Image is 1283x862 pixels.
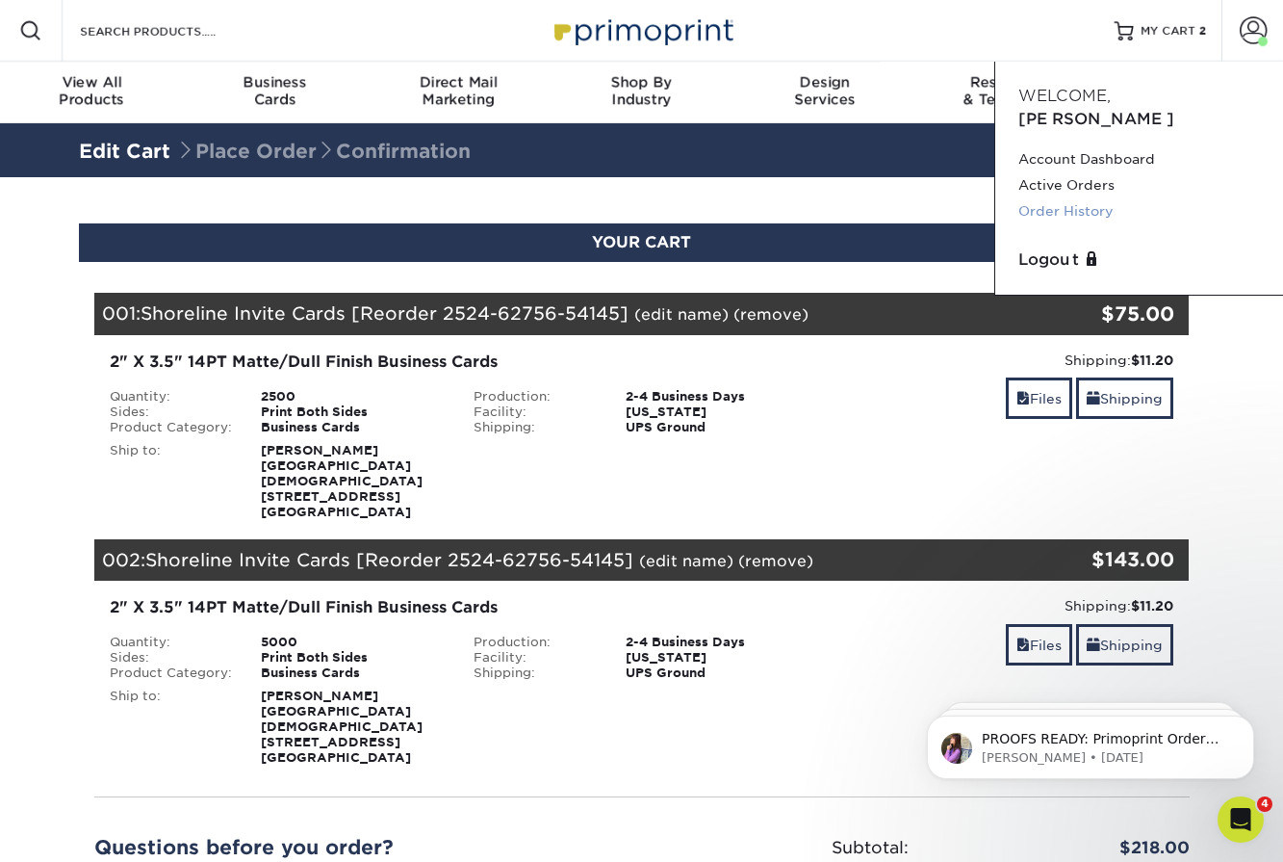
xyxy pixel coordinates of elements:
span: Design [733,73,916,91]
iframe: Google Customer Reviews [5,803,164,855]
strong: $11.20 [1131,353,1173,368]
a: Shop ByIndustry [550,62,732,123]
img: Primoprint [546,10,738,51]
a: Direct MailMarketing [367,62,550,123]
a: (remove) [733,305,808,324]
span: Resources [916,73,1099,91]
div: Quantity: [95,389,247,405]
div: Subtotal: [642,836,923,861]
div: Facility: [459,405,611,420]
a: Files [1006,624,1072,666]
strong: $11.20 [1131,598,1173,614]
span: Shoreline Invite Cards [Reorder 2524-62756-54145] [141,302,629,324]
div: Services [733,73,916,108]
div: Shipping: [459,666,611,681]
div: [US_STATE] [611,650,824,666]
div: Business Cards [246,420,459,435]
div: Product Category: [95,420,247,435]
div: Ship to: [95,443,247,520]
div: $143.00 [1007,545,1175,574]
div: Sides: [95,405,247,420]
div: 2500 [246,389,459,405]
span: files [1016,638,1030,653]
div: $218.00 [923,836,1204,861]
div: 2" X 3.5" 14PT Matte/Dull Finish Business Cards [110,596,809,619]
span: [PERSON_NAME] [1018,110,1174,128]
span: shipping [1087,391,1100,406]
div: 2" X 3.5" 14PT Matte/Dull Finish Business Cards [110,351,809,374]
div: & Templates [916,73,1099,108]
div: $75.00 [1007,300,1175,328]
div: [US_STATE] [611,405,824,420]
a: DesignServices [733,62,916,123]
a: Logout [1018,248,1260,272]
div: Industry [550,73,732,108]
strong: [PERSON_NAME] [GEOGRAPHIC_DATA][DEMOGRAPHIC_DATA] [STREET_ADDRESS] [GEOGRAPHIC_DATA] [261,689,423,765]
a: Shipping [1076,624,1173,666]
a: BusinessCards [183,62,366,123]
a: (remove) [738,552,813,570]
a: (edit name) [634,305,729,324]
span: 4 [1257,797,1272,812]
span: Shoreline Invite Cards [Reorder 2524-62756-54145] [145,549,633,570]
span: Direct Mail [367,73,550,91]
div: UPS Ground [611,420,824,435]
div: Shipping: [459,420,611,435]
div: Marketing [367,73,550,108]
span: files [1016,391,1030,406]
a: Active Orders [1018,172,1260,198]
iframe: Intercom live chat [1218,797,1264,843]
span: Welcome, [1018,87,1111,105]
div: Shipping: [838,596,1174,615]
div: Cards [183,73,366,108]
span: Place Order Confirmation [176,140,471,163]
span: MY CART [1141,23,1195,39]
div: Production: [459,635,611,650]
div: Ship to: [95,689,247,766]
div: Sides: [95,650,247,666]
a: Resources& Templates [916,62,1099,123]
h2: Questions before you order? [94,836,628,859]
div: 2-4 Business Days [611,389,824,405]
div: Print Both Sides [246,650,459,666]
div: Facility: [459,650,611,666]
a: Edit Cart [79,140,170,163]
div: 2-4 Business Days [611,635,824,650]
span: Business [183,73,366,91]
div: Print Both Sides [246,405,459,420]
div: 001: [94,293,1007,335]
div: 002: [94,539,1007,582]
div: 5000 [246,635,459,650]
a: Order History [1018,198,1260,224]
div: Production: [459,389,611,405]
div: Shipping: [838,351,1174,370]
div: UPS Ground [611,666,824,681]
div: Quantity: [95,635,247,650]
span: 2 [1199,24,1206,38]
a: Shipping [1076,378,1173,419]
a: (edit name) [639,552,733,570]
iframe: Intercom notifications message [898,675,1283,810]
strong: [PERSON_NAME] [GEOGRAPHIC_DATA][DEMOGRAPHIC_DATA] [STREET_ADDRESS] [GEOGRAPHIC_DATA] [261,443,423,519]
input: SEARCH PRODUCTS..... [78,19,266,42]
span: shipping [1087,638,1100,653]
div: Business Cards [246,666,459,681]
div: Product Category: [95,666,247,681]
a: Account Dashboard [1018,146,1260,172]
a: Files [1006,378,1072,419]
span: YOUR CART [592,233,691,251]
span: Shop By [550,73,732,91]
